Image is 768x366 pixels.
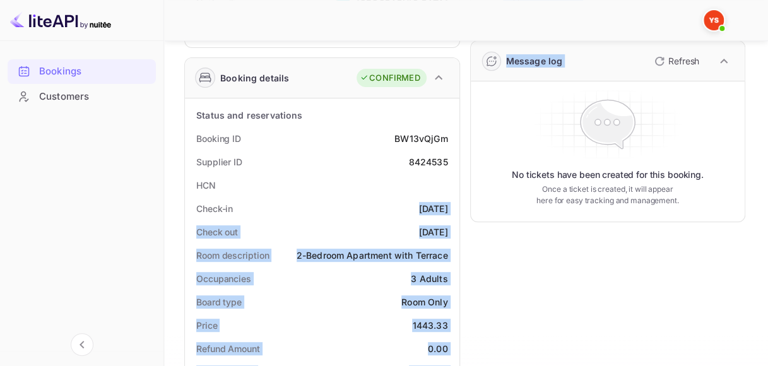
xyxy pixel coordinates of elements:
div: Bookings [39,64,150,79]
div: Price [196,319,218,332]
img: Yandex Support [704,10,724,30]
div: Check-in [196,202,233,215]
div: 1443.33 [412,319,447,332]
a: Bookings [8,59,156,83]
div: Occupancies [196,272,251,285]
div: Booking details [220,71,289,85]
p: No tickets have been created for this booking. [512,168,704,181]
div: HCN [196,179,216,192]
div: Refund Amount [196,342,260,355]
div: 8424535 [408,155,447,168]
div: [DATE] [419,225,448,239]
div: Bookings [8,59,156,84]
div: 3 Adults [411,272,447,285]
div: Customers [39,90,150,104]
div: Room Only [401,295,447,309]
div: CONFIRMED [360,72,420,85]
div: Supplier ID [196,155,242,168]
p: Once a ticket is created, it will appear here for easy tracking and management. [535,184,680,206]
div: 2-Bedroom Apartment with Terrace [297,249,448,262]
img: LiteAPI logo [10,10,111,30]
div: BW13vQjGm [394,132,447,145]
div: Room description [196,249,269,262]
div: Message log [506,54,563,68]
div: Board type [196,295,242,309]
div: Check out [196,225,238,239]
div: [DATE] [419,202,448,215]
button: Collapse navigation [71,333,93,356]
div: Customers [8,85,156,109]
div: Status and reservations [196,109,302,122]
button: Refresh [647,51,704,71]
div: Booking ID [196,132,241,145]
p: Refresh [668,54,699,68]
a: Customers [8,85,156,108]
div: 0.00 [428,342,448,355]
